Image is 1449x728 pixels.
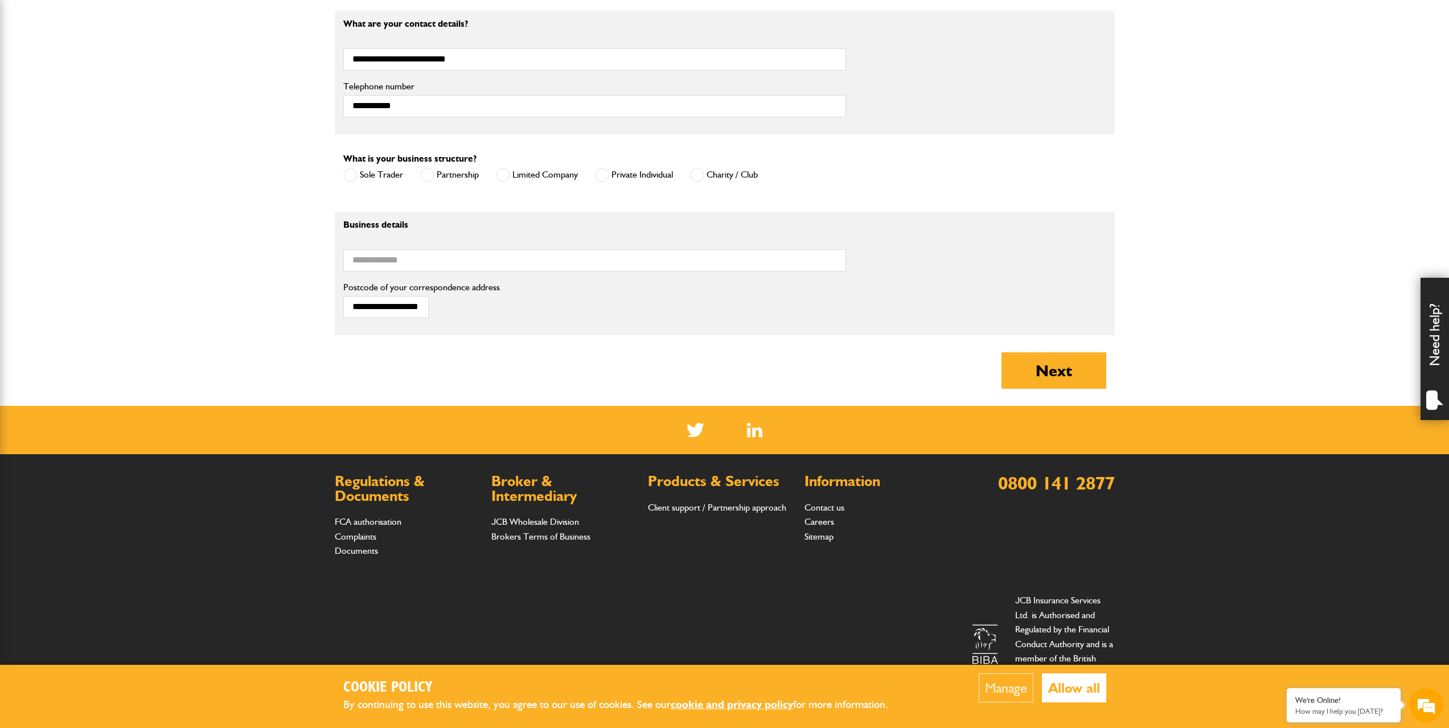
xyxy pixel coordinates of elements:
[335,531,376,542] a: Complaints
[343,19,846,28] p: What are your contact details?
[648,474,793,489] h2: Products & Services
[491,531,590,542] a: Brokers Terms of Business
[59,64,191,79] div: Chat with us now
[804,502,844,513] a: Contact us
[1295,696,1392,705] div: We're Online!
[343,168,403,182] label: Sole Trader
[343,696,907,714] p: By continuing to use this website, you agree to our use of cookies. See our for more information.
[1015,593,1115,695] p: JCB Insurance Services Ltd. is Authorised and Regulated by the Financial Conduct Authority and is...
[491,516,579,527] a: JCB Wholesale Division
[343,220,846,229] p: Business details
[15,105,208,130] input: Enter your last name
[1421,278,1449,420] div: Need help?
[15,206,208,341] textarea: Type your message and hit 'Enter'
[979,673,1033,702] button: Manage
[804,474,950,489] h2: Information
[420,168,479,182] label: Partnership
[15,139,208,164] input: Enter your email address
[690,168,758,182] label: Charity / Club
[804,516,834,527] a: Careers
[687,423,704,437] img: Twitter
[19,63,48,79] img: d_20077148190_company_1631870298795_20077148190
[155,351,207,366] em: Start Chat
[335,545,378,556] a: Documents
[343,679,907,697] h2: Cookie Policy
[335,516,401,527] a: FCA authorisation
[1295,707,1392,715] p: How may I help you today?
[491,474,637,503] h2: Broker & Intermediary
[343,154,477,163] label: What is your business structure?
[496,168,578,182] label: Limited Company
[648,502,786,513] a: Client support / Partnership approach
[998,472,1115,494] a: 0800 141 2877
[1001,352,1106,389] button: Next
[747,423,762,437] img: Linked In
[747,423,762,437] a: LinkedIn
[1042,673,1106,702] button: Allow all
[804,531,834,542] a: Sitemap
[187,6,214,33] div: Minimize live chat window
[335,474,480,503] h2: Regulations & Documents
[343,82,846,91] label: Telephone number
[595,168,673,182] label: Private Individual
[671,698,793,711] a: cookie and privacy policy
[343,283,517,292] label: Postcode of your correspondence address
[15,172,208,198] input: Enter your phone number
